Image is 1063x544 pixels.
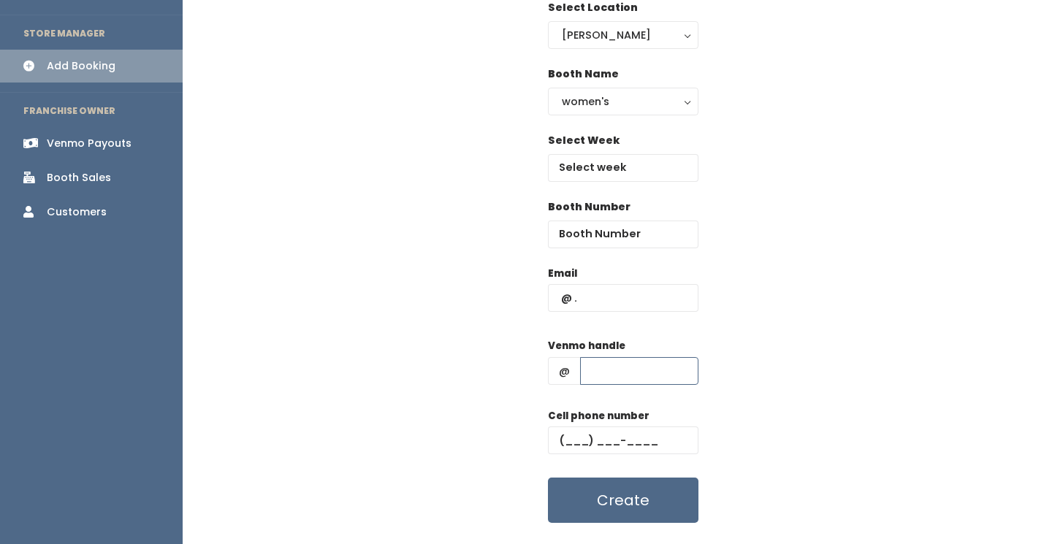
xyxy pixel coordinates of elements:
div: Venmo Payouts [47,136,132,151]
span: @ [548,357,581,385]
div: Booth Sales [47,170,111,185]
label: Cell phone number [548,409,649,424]
button: [PERSON_NAME] [548,21,698,49]
div: [PERSON_NAME] [562,27,685,43]
label: Select Week [548,133,620,148]
label: Booth Name [548,66,619,82]
label: Venmo handle [548,339,625,353]
input: @ . [548,284,698,312]
label: Email [548,267,577,281]
div: women's [562,93,685,110]
button: women's [548,88,698,115]
input: Booth Number [548,221,698,248]
input: Select week [548,154,698,182]
input: (___) ___-____ [548,426,698,454]
div: Customers [47,204,107,220]
div: Add Booking [47,58,115,74]
button: Create [548,478,698,523]
label: Booth Number [548,199,630,215]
